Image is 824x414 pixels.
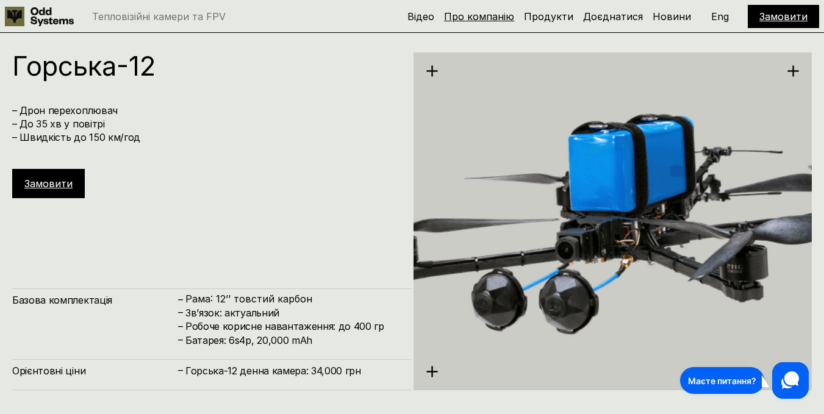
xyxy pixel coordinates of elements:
h4: – [178,293,183,306]
a: Замовити [759,10,808,23]
h4: Орієнтовні ціни [12,364,177,377]
h4: Зв’язок: актуальний [185,306,399,319]
a: Доєднатися [583,10,643,23]
p: Eng [711,12,729,21]
a: Відео [407,10,434,23]
h1: Горська-12 [12,52,399,79]
h4: – Дрон перехоплювач – До 35 хв у повітрі – Швидкість до 150 км/год [12,104,399,145]
h4: Горська-12 денна камера: 34,000 грн [185,364,399,377]
h4: – [178,319,183,332]
h4: Базова комплектація [12,293,177,307]
p: Рама: 12’’ товстий карбон [185,293,399,305]
h4: – [178,305,183,319]
a: Про компанію [444,10,514,23]
a: Продукти [524,10,573,23]
p: Тепловізійні камери та FPV [92,12,226,21]
h4: Робоче корисне навантаження: до 400 гр [185,319,399,333]
iframe: HelpCrunch [677,359,812,402]
a: Новини [653,10,691,23]
a: Замовити [24,177,73,190]
h4: – [178,363,183,377]
h4: – [178,333,183,346]
h4: Батарея: 6s4p, 20,000 mAh [185,334,399,347]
